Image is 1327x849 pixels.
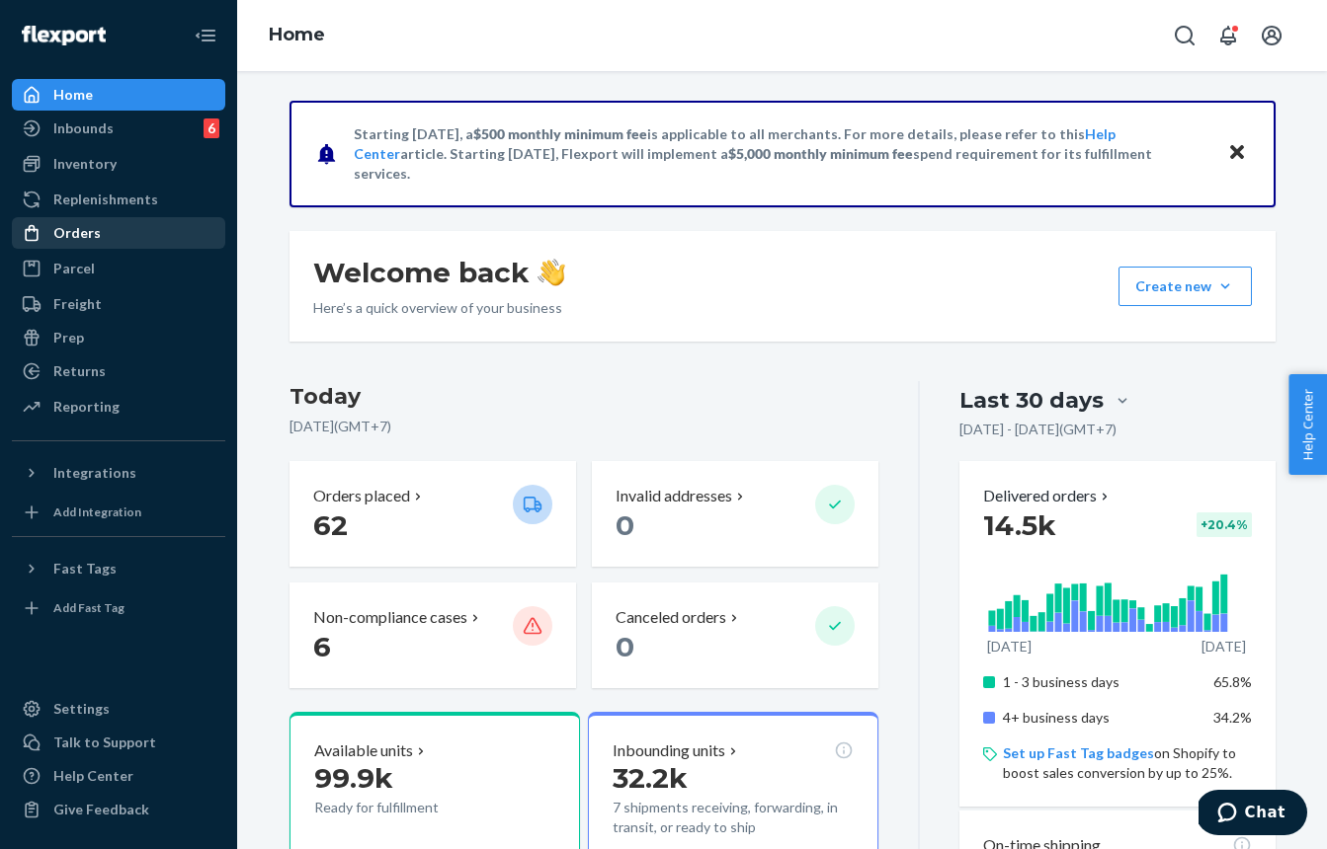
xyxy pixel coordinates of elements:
p: Ready for fulfillment [314,798,497,817]
button: Orders placed 62 [290,461,576,567]
div: Settings [53,699,110,719]
a: Freight [12,288,225,320]
p: Invalid addresses [616,485,732,507]
img: Flexport logo [22,26,106,45]
button: Integrations [12,457,225,489]
div: Home [53,85,93,105]
div: Last 30 days [959,385,1104,416]
div: Give Feedback [53,800,149,819]
a: Add Fast Tag [12,592,225,624]
a: Settings [12,693,225,725]
p: 7 shipments receiving, forwarding, in transit, or ready to ship [613,798,854,837]
p: Canceled orders [616,606,726,629]
div: Help Center [53,766,133,786]
div: Inbounds [53,118,114,138]
div: Integrations [53,463,136,483]
a: Inventory [12,148,225,180]
a: Reporting [12,391,225,423]
span: $500 monthly minimum fee [473,125,647,142]
p: [DATE] [987,637,1032,656]
button: Close [1224,139,1250,168]
p: Orders placed [313,485,410,507]
button: Canceled orders 0 [592,582,878,688]
button: Give Feedback [12,794,225,825]
h1: Welcome back [313,255,565,290]
div: Fast Tags [53,559,117,579]
p: 4+ business days [1003,708,1198,728]
button: Create new [1119,267,1252,306]
span: 65.8% [1213,673,1252,690]
a: Home [269,24,325,45]
button: Open notifications [1208,16,1248,55]
a: Add Integration [12,497,225,528]
div: + 20.4 % [1197,512,1252,537]
p: Available units [314,739,413,762]
button: Close Navigation [186,16,225,55]
p: [DATE] ( GMT+7 ) [290,417,879,436]
a: Replenishments [12,184,225,215]
button: Open account menu [1252,16,1291,55]
a: Set up Fast Tag badges [1003,744,1154,761]
div: Parcel [53,259,95,278]
p: Starting [DATE], a is applicable to all merchants. For more details, please refer to this article... [354,124,1208,184]
button: Talk to Support [12,727,225,758]
a: Parcel [12,253,225,284]
button: Fast Tags [12,553,225,584]
h3: Today [290,381,879,413]
p: 1 - 3 business days [1003,672,1198,692]
span: 34.2% [1213,709,1252,726]
div: Add Integration [53,503,141,520]
div: Replenishments [53,190,158,209]
span: 62 [313,508,348,542]
div: Returns [53,361,106,381]
div: Talk to Support [53,733,156,752]
a: Orders [12,217,225,249]
p: Here’s a quick overview of your business [313,298,565,318]
button: Delivered orders [983,485,1113,507]
span: 14.5k [983,508,1056,542]
span: 0 [616,630,634,663]
div: 6 [204,118,219,138]
a: Home [12,79,225,111]
a: Prep [12,322,225,353]
span: 6 [313,630,331,663]
p: on Shopify to boost sales conversion by up to 25%. [1003,743,1251,783]
button: Non-compliance cases 6 [290,582,576,688]
a: Help Center [12,760,225,792]
a: Inbounds6 [12,113,225,144]
p: [DATE] [1202,637,1246,656]
button: Invalid addresses 0 [592,461,878,567]
button: Help Center [1288,374,1327,475]
p: Inbounding units [613,739,725,762]
iframe: Opens a widget where you can chat to one of our agents [1199,790,1307,839]
div: Freight [53,294,102,314]
span: 0 [616,508,634,542]
a: Returns [12,355,225,387]
div: Reporting [53,397,120,417]
span: 99.9k [314,761,393,795]
p: Non-compliance cases [313,606,467,629]
div: Orders [53,223,101,243]
span: 32.2k [613,761,688,795]
p: [DATE] - [DATE] ( GMT+7 ) [959,420,1117,439]
ol: breadcrumbs [253,7,341,64]
div: Prep [53,328,84,347]
button: Open Search Box [1165,16,1204,55]
span: $5,000 monthly minimum fee [728,145,913,162]
div: Inventory [53,154,117,174]
div: Add Fast Tag [53,599,124,616]
img: hand-wave emoji [538,259,565,286]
